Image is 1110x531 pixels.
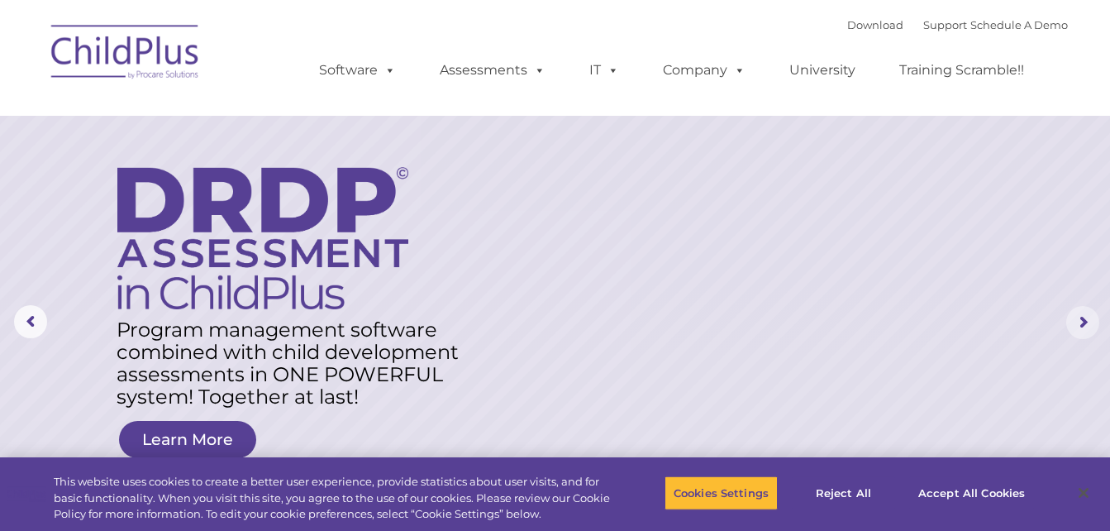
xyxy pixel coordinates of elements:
[1065,475,1102,511] button: Close
[923,18,967,31] a: Support
[970,18,1068,31] a: Schedule A Demo
[303,54,412,87] a: Software
[847,18,903,31] a: Download
[230,109,280,122] span: Last name
[230,177,300,189] span: Phone number
[54,474,611,523] div: This website uses cookies to create a better user experience, provide statistics about user visit...
[646,54,762,87] a: Company
[573,54,636,87] a: IT
[909,476,1034,510] button: Accept All Cookies
[117,167,408,309] img: DRDP Assessment in ChildPlus
[665,476,778,510] button: Cookies Settings
[423,54,562,87] a: Assessments
[792,476,895,510] button: Reject All
[883,54,1041,87] a: Training Scramble!!
[117,318,472,408] rs-layer: Program management software combined with child development assessments in ONE POWERFUL system! T...
[847,18,1068,31] font: |
[773,54,872,87] a: University
[119,421,256,458] a: Learn More
[43,13,208,96] img: ChildPlus by Procare Solutions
